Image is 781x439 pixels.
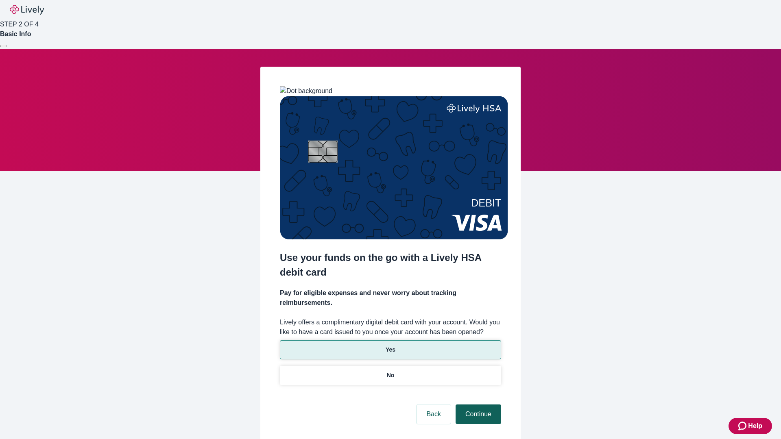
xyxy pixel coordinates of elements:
[280,96,508,239] img: Debit card
[280,250,501,280] h2: Use your funds on the go with a Lively HSA debit card
[729,418,772,434] button: Zendesk support iconHelp
[387,371,395,380] p: No
[748,421,762,431] span: Help
[738,421,748,431] svg: Zendesk support icon
[280,317,501,337] label: Lively offers a complimentary digital debit card with your account. Would you like to have a card...
[280,86,332,96] img: Dot background
[386,346,395,354] p: Yes
[417,404,451,424] button: Back
[280,366,501,385] button: No
[10,5,44,15] img: Lively
[280,340,501,359] button: Yes
[456,404,501,424] button: Continue
[280,288,501,308] h4: Pay for eligible expenses and never worry about tracking reimbursements.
